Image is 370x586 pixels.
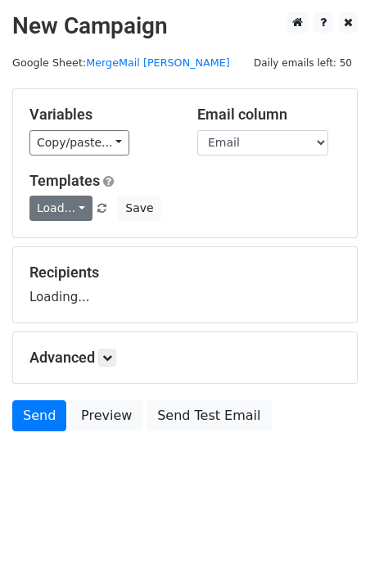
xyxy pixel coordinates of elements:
[29,172,100,189] a: Templates
[70,400,142,431] a: Preview
[29,264,341,282] h5: Recipients
[12,400,66,431] a: Send
[118,196,160,221] button: Save
[248,54,358,72] span: Daily emails left: 50
[197,106,341,124] h5: Email column
[29,264,341,306] div: Loading...
[29,130,129,156] a: Copy/paste...
[29,106,173,124] h5: Variables
[29,196,92,221] a: Load...
[29,349,341,367] h5: Advanced
[248,56,358,69] a: Daily emails left: 50
[147,400,271,431] a: Send Test Email
[12,12,358,40] h2: New Campaign
[86,56,230,69] a: MergeMail [PERSON_NAME]
[12,56,230,69] small: Google Sheet:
